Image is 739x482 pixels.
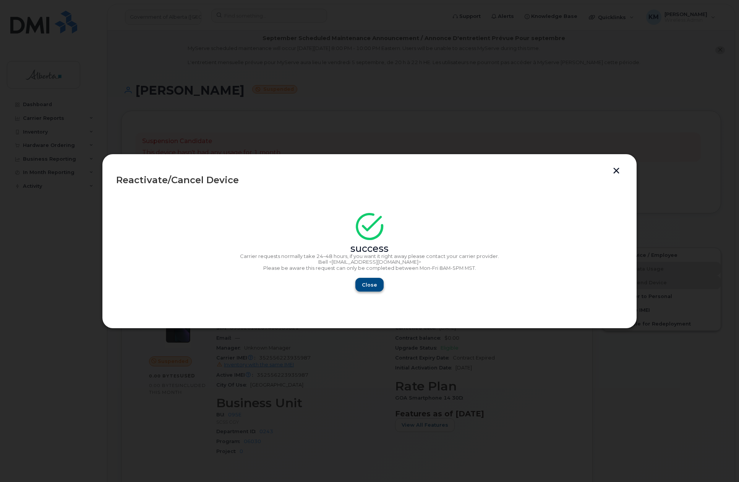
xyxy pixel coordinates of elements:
[116,176,623,185] div: Reactivate/Cancel Device
[116,246,623,252] div: success
[355,278,384,292] button: Close
[116,259,623,265] p: Bell <[EMAIL_ADDRESS][DOMAIN_NAME]>
[116,265,623,271] p: Please be aware this request can only be completed between Mon-Fri 8AM-5PM MST.
[362,281,377,289] span: Close
[116,253,623,260] p: Carrier requests normally take 24–48 hours, if you want it right away please contact your carrier...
